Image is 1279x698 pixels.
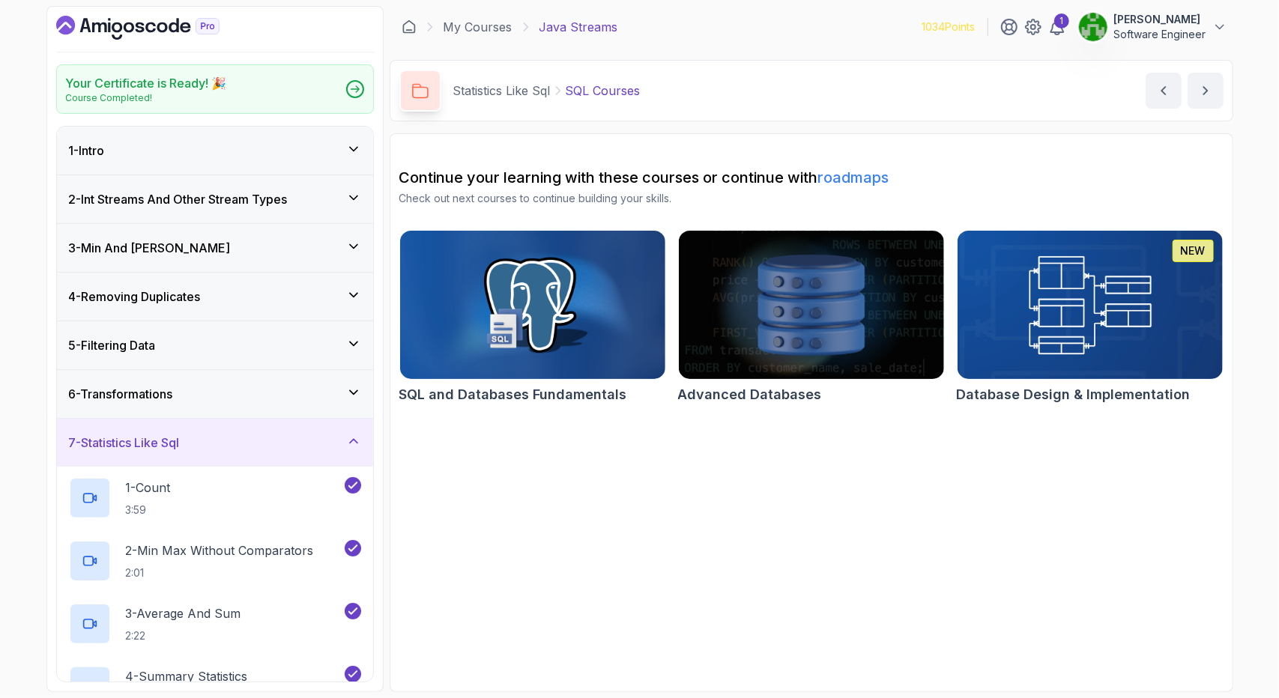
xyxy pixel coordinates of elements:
[1078,12,1227,42] button: user profile image[PERSON_NAME]Software Engineer
[1114,27,1206,42] p: Software Engineer
[57,321,373,369] button: 5-Filtering Data
[69,540,361,582] button: 2-Min Max Without Comparators2:01
[126,604,241,622] p: 3 - Average And Sum
[444,18,512,36] a: My Courses
[126,565,314,580] p: 2:01
[69,190,288,208] h3: 2 - Int Streams And Other Stream Types
[1114,12,1206,27] p: [PERSON_NAME]
[399,191,1224,206] p: Check out next courses to continue building your skills.
[818,169,889,186] a: roadmaps
[678,230,945,405] a: Advanced Databases cardAdvanced Databases
[57,273,373,321] button: 4-Removing Duplicates
[1188,73,1224,109] button: next content
[399,167,1224,188] h2: Continue your learning with these courses or continue with
[57,224,373,272] button: 3-Min And [PERSON_NAME]
[957,384,1191,405] h2: Database Design & Implementation
[679,231,944,379] img: Advanced Databases card
[56,64,374,114] a: Your Certificate is Ready! 🎉Course Completed!
[57,370,373,418] button: 6-Transformations
[1146,73,1182,109] button: previous content
[399,230,666,405] a: SQL and Databases Fundamentals cardSQL and Databases Fundamentals
[69,603,361,645] button: 3-Average And Sum2:22
[1054,13,1069,28] div: 1
[69,239,231,257] h3: 3 - Min And [PERSON_NAME]
[57,127,373,174] button: 1-Intro
[66,74,227,92] h2: Your Certificate is Ready! 🎉
[922,19,976,34] p: 1034 Points
[126,479,171,497] p: 1 - Count
[402,19,417,34] a: Dashboard
[126,503,171,518] p: 3:59
[126,541,314,559] p: 2 - Min Max Without Comparators
[453,82,551,100] p: Statistics Like Sql
[399,384,627,405] h2: SQL and Databases Fundamentals
[69,288,201,306] h3: 4 - Removing Duplicates
[1048,18,1066,36] a: 1
[1079,13,1107,41] img: user profile image
[539,18,618,36] p: Java Streams
[69,434,180,452] h3: 7 - Statistics Like Sql
[400,231,665,379] img: SQL and Databases Fundamentals card
[57,419,373,467] button: 7-Statistics Like Sql
[958,231,1223,379] img: Database Design & Implementation card
[126,628,241,643] p: 2:22
[126,667,248,685] p: 4 - Summary Statistics
[957,230,1224,405] a: Database Design & Implementation cardNEWDatabase Design & Implementation
[1181,243,1206,258] p: NEW
[69,385,173,403] h3: 6 - Transformations
[56,16,254,40] a: Dashboard
[69,336,156,354] h3: 5 - Filtering Data
[678,384,822,405] h2: Advanced Databases
[69,142,105,160] h3: 1 - Intro
[66,92,227,104] p: Course Completed!
[566,82,641,100] p: SQL Courses
[69,477,361,519] button: 1-Count3:59
[57,175,373,223] button: 2-Int Streams And Other Stream Types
